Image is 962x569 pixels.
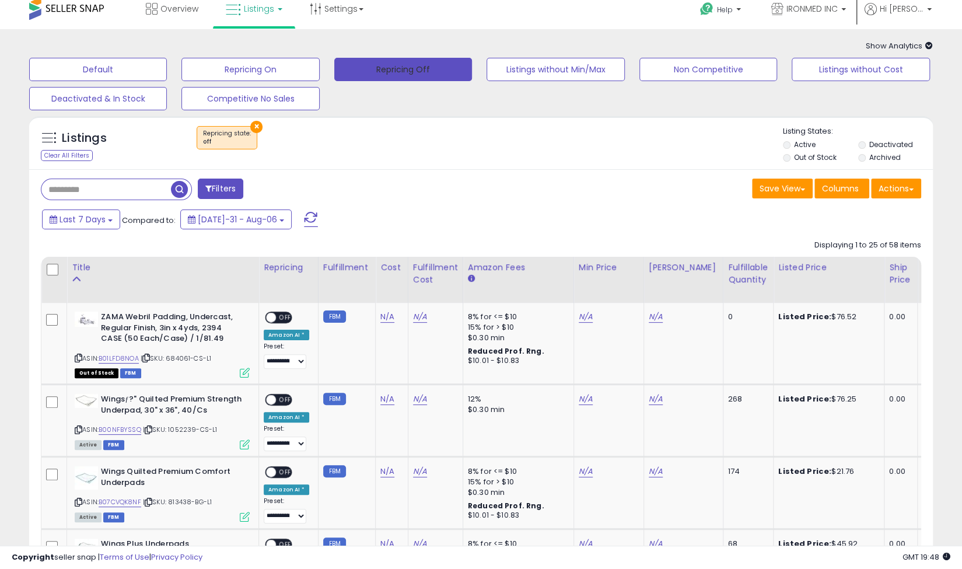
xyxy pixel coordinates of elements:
[728,394,764,404] div: 268
[792,58,929,81] button: Listings without Cost
[380,311,394,323] a: N/A
[778,393,831,404] b: Listed Price:
[468,312,565,322] div: 8% for <= $10
[778,394,875,404] div: $76.25
[380,466,394,477] a: N/A
[889,394,908,404] div: 0.00
[42,210,120,229] button: Last 7 Days
[29,58,167,81] button: Default
[323,393,346,405] small: FBM
[468,501,544,511] b: Reduced Prof. Rng.
[264,330,309,340] div: Amazon AI *
[902,551,950,563] span: 2025-08-14 19:48 GMT
[198,214,277,225] span: [DATE]-31 - Aug-06
[12,551,54,563] strong: Copyright
[160,3,198,15] span: Overview
[141,354,211,363] span: | SKU: 684061-CS-L1
[244,3,274,15] span: Listings
[778,466,831,477] b: Listed Price:
[203,129,251,146] span: Repricing state :
[579,261,639,274] div: Min Price
[276,313,295,323] span: OFF
[413,393,427,405] a: N/A
[75,394,98,408] img: 21nP33InNeL._SL40_.jpg
[468,346,544,356] b: Reduced Prof. Rng.
[889,466,908,477] div: 0.00
[203,138,251,146] div: off
[276,467,295,477] span: OFF
[250,121,263,133] button: ×
[101,466,243,491] b: Wings Quilted Premium Comfort Underpads
[334,58,472,81] button: Repricing Off
[468,356,565,366] div: $10.01 - $10.83
[264,343,309,369] div: Preset:
[120,368,141,378] span: FBM
[41,150,93,161] div: Clear All Filters
[871,179,921,198] button: Actions
[778,311,831,322] b: Listed Price:
[264,425,309,451] div: Preset:
[75,440,102,450] span: All listings currently available for purchase on Amazon
[814,179,869,198] button: Columns
[649,393,663,405] a: N/A
[869,139,913,149] label: Deactivated
[101,312,243,347] b: ZAMA Webril Padding, Undercast, Regular Finish, 3in x 4yds, 2394 CASE (50 Each/Case) / 1/81.49
[579,393,593,405] a: N/A
[699,2,714,16] i: Get Help
[380,261,403,274] div: Cost
[60,214,106,225] span: Last 7 Days
[122,215,176,226] span: Compared to:
[866,40,933,51] span: Show Analytics
[468,261,569,274] div: Amazon Fees
[728,466,764,477] div: 174
[323,261,370,274] div: Fulfillment
[487,58,624,81] button: Listings without Min/Max
[380,393,394,405] a: N/A
[99,354,139,364] a: B01LFD8NOA
[468,274,475,284] small: Amazon Fees.
[276,395,295,405] span: OFF
[649,261,718,274] div: [PERSON_NAME]
[103,440,124,450] span: FBM
[889,312,908,322] div: 0.00
[75,466,250,521] div: ASIN:
[264,412,309,423] div: Amazon AI *
[468,477,565,487] div: 15% for > $10
[778,466,875,477] div: $21.76
[649,466,663,477] a: N/A
[75,512,102,522] span: All listings currently available for purchase on Amazon
[869,152,901,162] label: Archived
[468,466,565,477] div: 8% for <= $10
[865,3,932,29] a: Hi [PERSON_NAME]
[786,3,838,15] span: IRONMED INC
[717,5,733,15] span: Help
[649,311,663,323] a: N/A
[103,512,124,522] span: FBM
[752,179,813,198] button: Save View
[639,58,777,81] button: Non Competitive
[889,261,912,286] div: Ship Price
[413,311,427,323] a: N/A
[880,3,923,15] span: Hi [PERSON_NAME]
[468,404,565,415] div: $0.30 min
[822,183,859,194] span: Columns
[579,466,593,477] a: N/A
[413,466,427,477] a: N/A
[181,87,319,110] button: Competitive No Sales
[75,394,250,448] div: ASIN:
[323,465,346,477] small: FBM
[413,261,458,286] div: Fulfillment Cost
[778,312,875,322] div: $76.52
[101,394,243,418] b: Wingsƒ?" Quilted Premium Strength Underpad, 30" x 36", 40/Cs
[62,130,107,146] h5: Listings
[99,425,141,435] a: B00NFBYSSQ
[143,497,212,507] span: | SKU: 813438-BG-L1
[75,312,98,327] img: 31m2RSOZtML._SL40_.jpg
[143,425,217,434] span: | SKU: 1052239-CS-L1
[783,126,933,137] p: Listing States:
[323,310,346,323] small: FBM
[100,551,149,563] a: Terms of Use
[264,484,309,495] div: Amazon AI *
[728,261,768,286] div: Fulfillable Quantity
[579,311,593,323] a: N/A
